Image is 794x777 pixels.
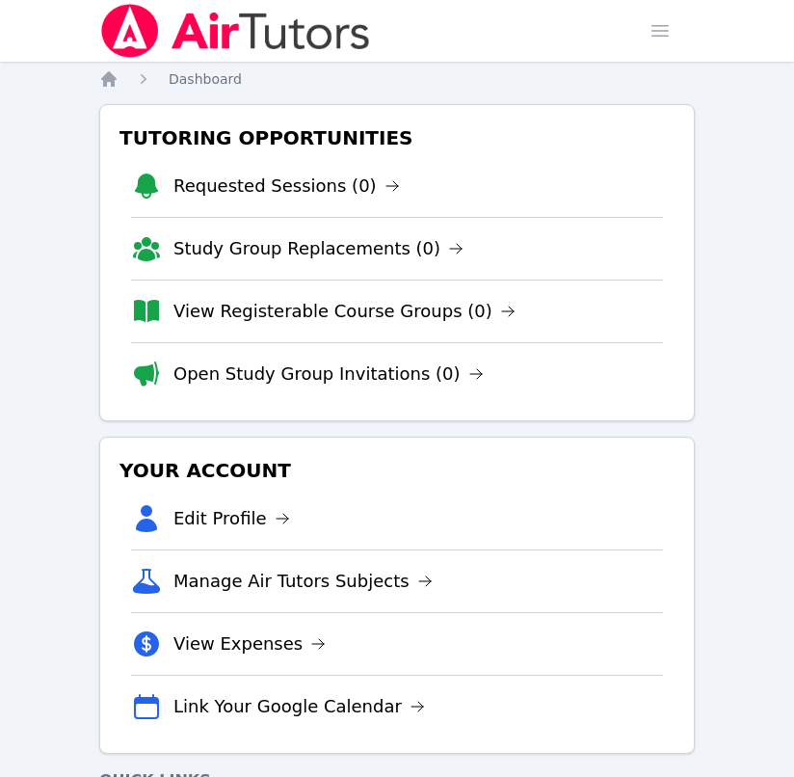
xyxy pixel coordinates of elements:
a: View Registerable Course Groups (0) [173,298,516,325]
a: Edit Profile [173,505,290,532]
a: Requested Sessions (0) [173,173,400,200]
a: Dashboard [169,69,242,89]
a: View Expenses [173,630,326,657]
span: Dashboard [169,71,242,87]
h3: Your Account [116,453,678,488]
nav: Breadcrumb [99,69,695,89]
h3: Tutoring Opportunities [116,121,678,155]
a: Open Study Group Invitations (0) [173,361,484,388]
a: Link Your Google Calendar [173,693,425,720]
img: Air Tutors [99,4,372,58]
a: Manage Air Tutors Subjects [173,568,433,595]
a: Study Group Replacements (0) [173,235,463,262]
